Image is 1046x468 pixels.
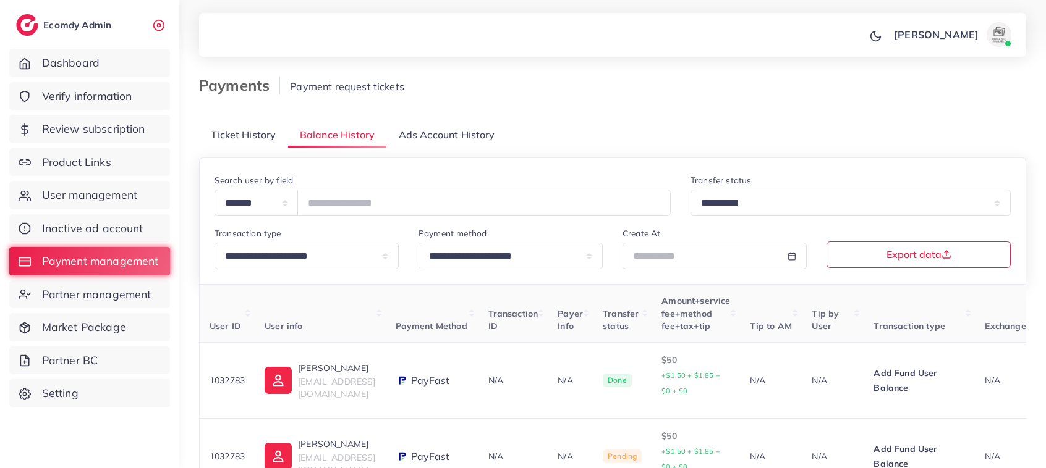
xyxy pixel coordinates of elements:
[300,128,375,142] span: Balance History
[603,308,639,332] span: Transfer status
[750,449,792,464] p: N/A
[42,55,100,71] span: Dashboard
[488,451,503,462] span: N/A
[488,375,503,386] span: N/A
[42,286,151,303] span: Partner management
[9,115,170,143] a: Review subscription
[298,376,375,399] span: [EMAIL_ADDRESS][DOMAIN_NAME]
[210,449,245,464] p: 1032783
[985,375,1000,386] span: N/A
[419,227,487,240] label: Payment method
[42,154,111,170] span: Product Links
[9,346,170,375] a: Partner BC
[661,371,720,395] small: +$1.50 + $1.85 + $0 + $0
[9,148,170,177] a: Product Links
[42,220,143,236] span: Inactive ad account
[215,227,281,240] label: Transaction type
[9,181,170,209] a: User management
[396,450,408,462] img: payment
[9,214,170,243] a: Inactive ad account
[887,249,951,259] span: Export data
[691,174,751,186] label: Transfer status
[411,374,450,388] span: PayFast
[215,174,293,186] label: Search user by field
[985,451,1000,462] span: N/A
[9,49,170,77] a: Dashboard
[42,88,132,104] span: Verify information
[42,253,159,269] span: Payment management
[211,128,276,142] span: Ticket History
[210,320,241,332] span: User ID
[827,241,1011,268] button: Export data
[199,77,280,94] h3: Payments
[42,353,98,369] span: Partner BC
[298,361,375,375] p: [PERSON_NAME]
[812,308,839,332] span: Tip by User
[265,367,292,394] img: ic-user-info.36bf1079.svg
[874,320,945,332] span: Transaction type
[894,27,979,42] p: [PERSON_NAME]
[42,187,137,203] span: User management
[411,449,450,464] span: PayFast
[42,385,79,401] span: Setting
[290,80,404,93] span: Payment request tickets
[9,280,170,309] a: Partner management
[210,373,245,388] p: 1032783
[985,320,1026,332] span: Exchange
[987,22,1011,47] img: avatar
[750,320,791,332] span: Tip to AM
[488,308,538,332] span: Transaction ID
[9,247,170,275] a: Payment management
[603,449,642,463] span: Pending
[603,374,632,387] span: Done
[887,22,1016,47] a: [PERSON_NAME]avatar
[265,320,302,332] span: User info
[396,374,408,387] img: payment
[43,19,114,31] h2: Ecomdy Admin
[9,82,170,111] a: Verify information
[399,128,495,142] span: Ads Account History
[16,14,114,36] a: logoEcomdy Admin
[298,437,375,451] p: [PERSON_NAME]
[396,320,467,332] span: Payment Method
[623,227,660,240] label: Create At
[812,449,854,464] p: N/A
[812,373,854,388] p: N/A
[16,14,38,36] img: logo
[558,449,583,464] p: N/A
[42,319,126,335] span: Market Package
[661,353,730,398] p: $50
[9,313,170,341] a: Market Package
[874,366,965,395] p: Add Fund User Balance
[661,295,730,332] span: Amount+service fee+method fee+tax+tip
[42,121,145,137] span: Review subscription
[9,379,170,407] a: Setting
[750,373,792,388] p: N/A
[558,308,583,332] span: Payer Info
[558,373,583,388] p: N/A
